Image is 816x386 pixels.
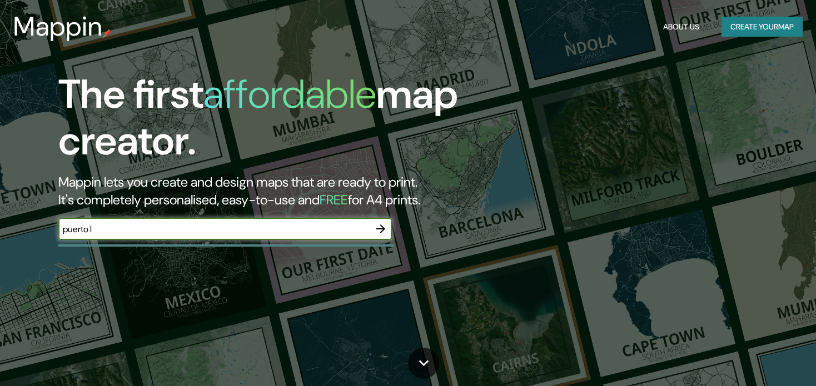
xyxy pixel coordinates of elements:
[320,191,348,208] h5: FREE
[13,11,103,42] h3: Mappin
[103,29,112,38] img: mappin-pin
[58,71,466,173] h1: The first map creator.
[58,223,370,235] input: Choose your favourite place
[203,68,376,120] h1: affordable
[722,17,803,37] button: Create yourmap
[58,173,466,209] h2: Mappin lets you create and design maps that are ready to print. It's completely personalised, eas...
[659,17,704,37] button: About Us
